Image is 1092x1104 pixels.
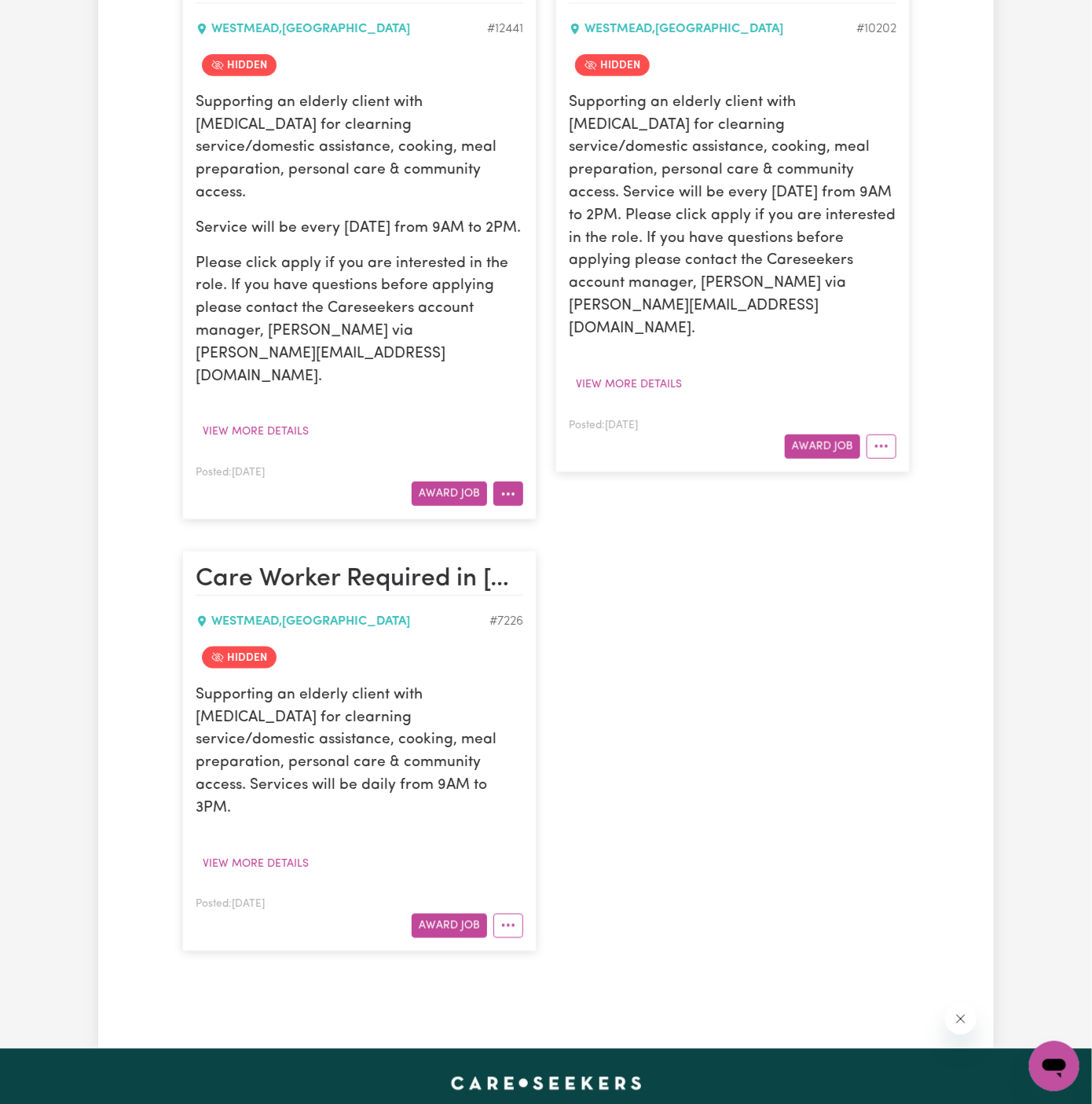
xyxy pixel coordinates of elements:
button: More options [493,914,523,938]
span: Posted: [DATE] [569,420,638,431]
span: Posted: [DATE] [196,900,265,910]
p: Supporting an elderly client with [MEDICAL_DATA] for clearning service/domestic assistance, cooki... [569,92,896,341]
button: View more details [569,372,689,397]
h2: Care Worker Required in Westmead, NSW [196,564,523,596]
p: Supporting an elderly client with [MEDICAL_DATA] for clearning service/domestic assistance, cooki... [196,684,523,820]
span: Posted: [DATE] [196,468,265,478]
button: Award Job [412,914,487,938]
p: Supporting an elderly client with [MEDICAL_DATA] for clearning service/domestic assistance, cooki... [196,92,523,205]
div: Job ID #12441 [487,20,523,39]
a: Careseekers home page [451,1077,642,1090]
iframe: Button to launch messaging window [1029,1041,1079,1091]
div: WESTMEAD , [GEOGRAPHIC_DATA] [569,20,856,39]
button: More options [493,482,523,506]
button: More options [867,435,896,459]
button: Award Job [412,482,487,506]
span: Need any help? [9,11,95,24]
button: View more details [196,420,316,444]
div: Job ID #10202 [856,20,896,39]
span: Job is hidden [202,54,277,76]
div: WESTMEAD , [GEOGRAPHIC_DATA] [196,612,489,631]
span: Job is hidden [202,647,277,669]
button: Award Job [785,435,860,459]
p: Please click apply if you are interested in the role. If you have questions before applying pleas... [196,253,523,389]
div: WESTMEAD , [GEOGRAPHIC_DATA] [196,20,487,39]
p: Service will be every [DATE] from 9AM to 2PM. [196,218,523,240]
span: Job is hidden [575,54,650,76]
iframe: Close message [945,1003,977,1035]
div: Job ID #7226 [489,612,523,631]
button: View more details [196,852,316,876]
